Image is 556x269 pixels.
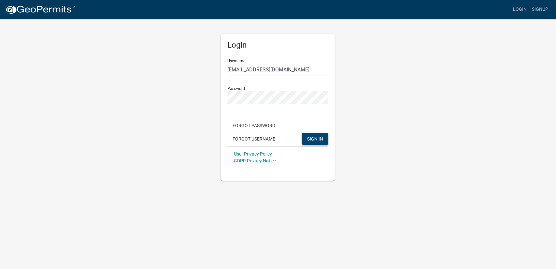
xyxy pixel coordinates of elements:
[307,136,323,141] span: SIGN IN
[234,151,272,157] a: User Privacy Policy
[227,40,328,50] h5: Login
[302,133,328,145] button: SIGN IN
[227,120,280,131] button: Forgot Password
[529,3,551,16] a: Signup
[234,158,276,163] a: GDPR Privacy Notice
[510,3,529,16] a: Login
[227,133,280,145] button: Forgot Username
